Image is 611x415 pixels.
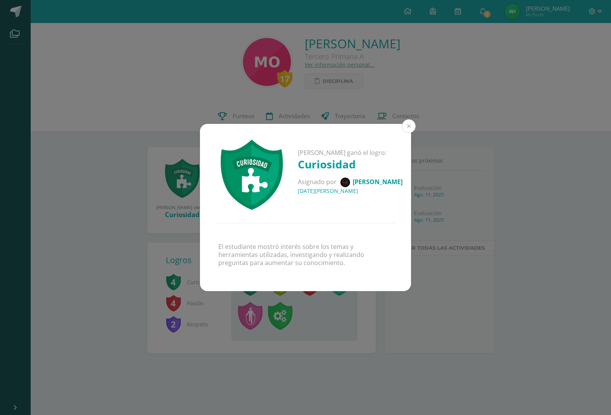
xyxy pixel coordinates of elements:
h1: Curiosidad [298,157,403,171]
h4: [DATE][PERSON_NAME] [298,187,403,194]
button: Close (Esc) [402,119,416,133]
p: [PERSON_NAME] ganó el logro: [298,149,403,157]
p: Asignado por [298,178,403,187]
span: [PERSON_NAME] [353,178,403,186]
p: El estudiante mostró interés sobre los temas y herramientas utilizadas, investigando y realizando... [218,243,393,267]
img: a6de8fd1c8e11839b12926e7eb2c0c46.png [340,178,350,187]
